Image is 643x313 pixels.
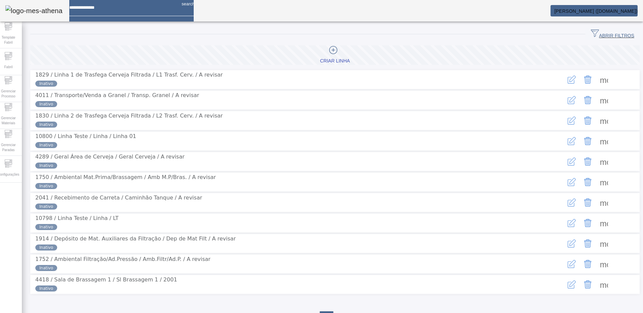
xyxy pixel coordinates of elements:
span: 4011 / Transporte/Venda a Granel / Transp. Granel / A revisar [35,92,199,98]
button: Mais [596,113,612,129]
button: Delete [580,194,596,211]
button: Delete [580,153,596,170]
button: Mais [596,235,612,252]
button: Delete [580,72,596,88]
span: Inativo [39,163,53,169]
span: Inativo [39,142,53,148]
span: [PERSON_NAME] ([DOMAIN_NAME]) [554,8,638,14]
span: 1829 / Linha 1 de Trasfega Cerveja Filtrada / L1 Trasf. Cerv. / A revisar [35,72,223,78]
span: Inativo [39,285,53,292]
span: 1830 / Linha 2 de Trasfega Cerveja Filtrada / L2 Trasf. Cerv. / A revisar [35,113,223,119]
button: Mais [596,92,612,108]
span: Inativo [39,81,53,87]
span: Inativo [39,265,53,271]
button: Delete [580,113,596,129]
span: Inativo [39,101,53,107]
button: Mais [596,153,612,170]
span: 1750 / Ambiental Mat.Prima/Brassagem / Amb M.P/Bras. / A revisar [35,174,216,180]
span: Inativo [39,183,53,189]
button: Mais [596,215,612,231]
button: Delete [580,235,596,252]
button: Mais [596,174,612,190]
button: Criar linha [30,45,640,65]
button: Mais [596,133,612,149]
button: Delete [580,215,596,231]
button: Mais [596,276,612,293]
img: logo-mes-athena [5,5,63,16]
span: 10798 / Linha Teste / Linha / LT [35,215,118,221]
span: 4418 / Sala de Brassagem 1 / Sl Brassagem 1 / 2001 [35,276,177,283]
button: Delete [580,276,596,293]
span: Inativo [39,244,53,251]
span: 10800 / Linha Teste / Linha / Linha 01 [35,133,136,139]
button: Delete [580,133,596,149]
button: Mais [596,256,612,272]
span: 1752 / Ambiental Filtração/Ad.Pressão / Amb.Filtr/Ad.P. / A revisar [35,256,211,262]
button: Delete [580,92,596,108]
span: ABRIR FILTROS [591,29,634,39]
span: 1914 / Depósito de Mat. Auxiliares da Filtração / Dep de Mat Filt / A revisar [35,235,236,242]
button: ABRIR FILTROS [585,28,640,40]
button: Delete [580,256,596,272]
div: Criar linha [320,58,350,64]
button: Delete [580,174,596,190]
button: Mais [596,72,612,88]
span: Inativo [39,204,53,210]
span: Inativo [39,224,53,230]
span: 4289 / Geral Área de Cerveja / Geral Cerveja / A revisar [35,153,185,160]
span: 2041 / Recebimento de Carreta / Caminhão Tanque / A revisar [35,194,202,201]
button: Mais [596,194,612,211]
span: Fabril [2,62,14,72]
span: Inativo [39,122,53,128]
